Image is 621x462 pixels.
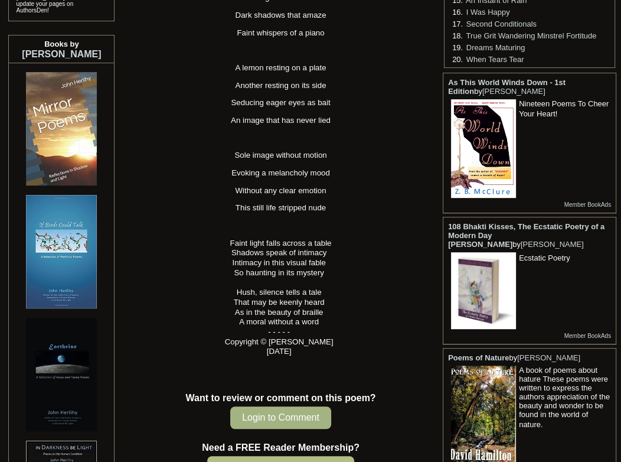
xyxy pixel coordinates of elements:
[268,327,290,336] span: - - - - -
[26,318,97,431] img: 74021.jpg
[519,99,609,118] font: Nineteen Poems To Cheer Your Heart!
[239,317,319,326] span: A moral without a word
[452,8,463,17] font: 16.
[26,186,27,191] img: shim.gif
[234,298,325,307] span: That may be keenly heard
[231,98,330,107] span: Seducing eager eyes as bait
[185,393,375,403] b: Want to review or comment on this poem?
[231,116,331,125] span: An image that has never lied
[26,308,27,314] img: shim.gif
[230,412,331,422] a: Login to Comment
[452,19,463,28] font: 17.
[235,186,326,195] span: Without any clear emotion
[452,55,463,64] font: 20.
[269,337,334,346] span: [PERSON_NAME]
[448,78,566,96] a: As This World Winds Down - 1st Edition
[26,72,97,186] img: 79151.jpg
[466,55,524,64] a: When Tears Tear
[466,19,537,28] a: Second Conditionals
[26,431,27,437] img: shim.gif
[26,195,97,308] img: 74994.jpg
[564,201,611,208] a: Member BookAds
[22,49,101,59] a: [PERSON_NAME]
[235,81,326,90] span: Another resting on its side
[452,31,463,40] font: 18.
[234,268,324,277] span: So haunting in its mystery
[564,333,611,339] a: Member BookAds
[448,222,604,249] a: 108 Bhakti Kisses, The Ecstatic Poetry of a Modern Day [PERSON_NAME]
[230,239,332,248] span: Faint light falls across a table
[237,288,322,297] span: Hush, silence tells a tale
[519,253,570,262] font: Ecstatic Poetry
[61,66,62,70] img: shim.gif
[451,252,516,329] img: 63729.jpg
[225,337,334,346] span: Copyright ©
[44,40,79,48] b: Books by
[448,78,566,96] font: by
[231,168,330,177] span: Evoking a melancholy mood
[235,63,326,72] span: A lemon resting on a plate
[60,66,61,70] img: shim.gif
[521,240,584,249] a: [PERSON_NAME]
[466,8,510,17] a: I Was Happy
[235,308,323,317] span: As in the beauty of braille
[448,222,604,249] font: by
[234,151,326,160] span: Sole image without motion
[466,31,596,40] a: True Grit Wandering Minstrel Fortitude
[517,353,580,362] a: [PERSON_NAME]
[236,203,326,212] span: This still life stripped nude
[62,66,63,70] img: shim.gif
[235,11,326,19] span: Dark shadows that amaze
[448,353,580,362] font: by
[448,353,509,362] a: Poems of Nature
[466,43,525,52] a: Dreams Maturing
[202,443,359,453] b: Need a FREE Reader Membership?
[230,406,331,429] button: Login to Comment
[267,347,292,356] span: [DATE]
[231,248,327,257] span: Shadows speak of intimacy
[237,28,324,37] span: Faint whispers of a piano
[451,99,516,198] img: 62296.jpg
[482,87,545,96] a: [PERSON_NAME]
[519,366,610,429] font: A book of poems about hature These poems were written to express the authors appreciation of the ...
[232,258,326,267] span: Intimacy in this visual fable
[452,43,463,52] font: 19.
